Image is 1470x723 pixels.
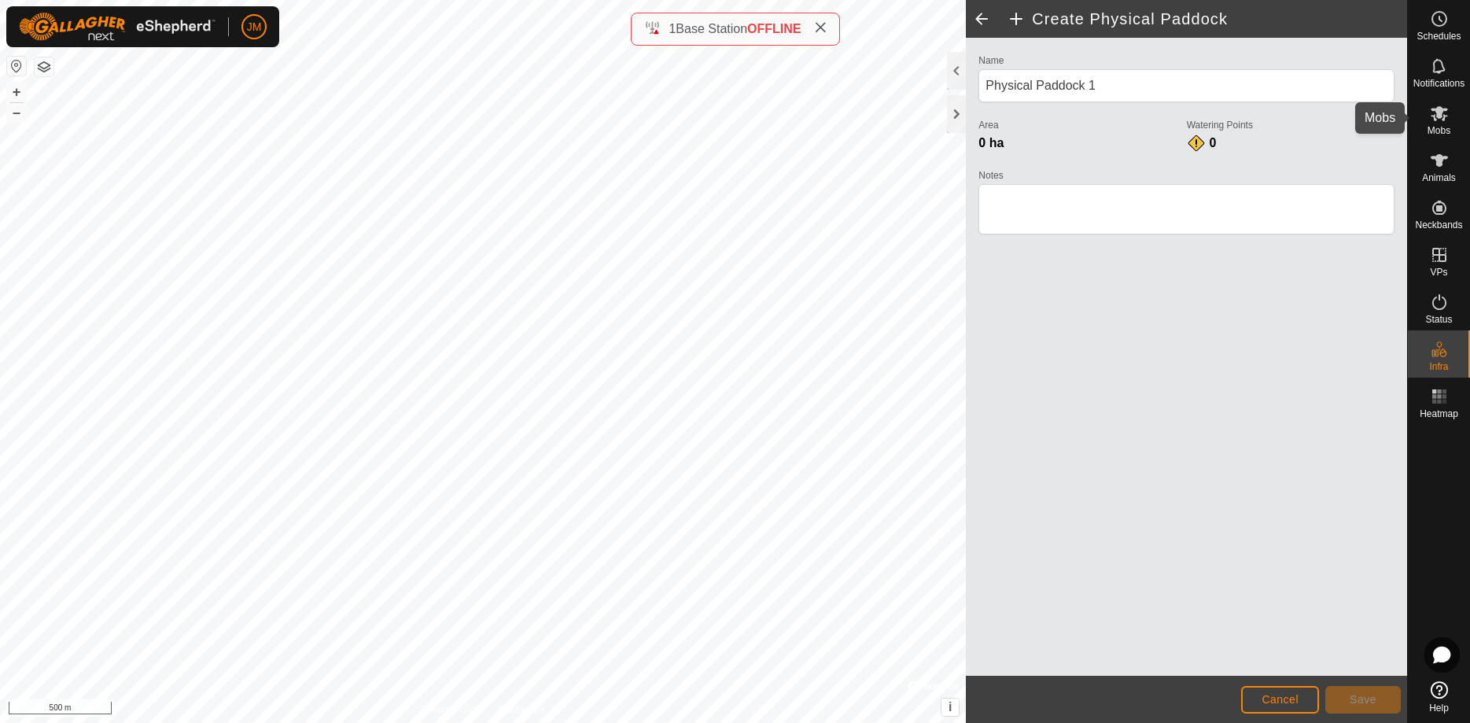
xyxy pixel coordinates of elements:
label: Notes [978,168,1394,183]
a: Help [1408,675,1470,719]
a: Privacy Policy [421,703,480,717]
span: Cancel [1262,693,1299,706]
span: Heatmap [1420,409,1458,419]
span: Help [1429,703,1449,713]
span: 1 [669,22,676,35]
span: Base Station [676,22,747,35]
span: Mobs [1428,126,1450,135]
span: Animals [1422,173,1456,183]
span: VPs [1430,267,1447,277]
span: Status [1425,315,1452,324]
span: JM [247,19,262,35]
label: Area [978,118,1186,132]
span: Neckbands [1415,220,1462,230]
span: Save [1350,693,1376,706]
h2: Create Physical Paddock [1007,9,1407,28]
span: Schedules [1417,31,1461,41]
button: Save [1325,686,1401,714]
span: i [949,700,952,714]
span: Infra [1429,362,1448,371]
button: i [941,699,959,716]
span: Notifications [1413,79,1464,88]
label: Name [978,53,1394,68]
img: Gallagher Logo [19,13,216,41]
button: Cancel [1241,686,1319,714]
button: Map Layers [35,57,53,76]
label: Watering Points [1187,118,1394,132]
a: Contact Us [499,703,545,717]
button: Reset Map [7,57,26,76]
span: 0 [1209,136,1216,149]
button: – [7,103,26,122]
span: 0 ha [978,136,1004,149]
button: + [7,83,26,101]
span: OFFLINE [747,22,801,35]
